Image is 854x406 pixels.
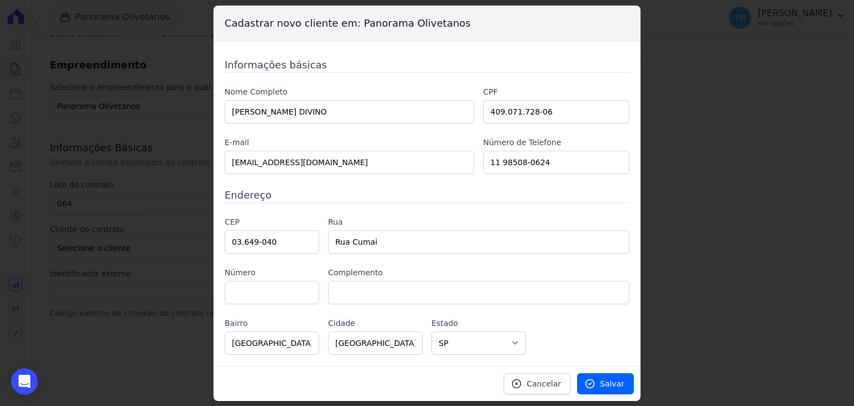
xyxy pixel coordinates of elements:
label: Estado [431,318,526,329]
h3: Cadastrar novo cliente em: Panorama Olivetanos [213,6,640,42]
label: E-mail [225,137,474,148]
a: Cancelar [504,373,570,394]
span: Cancelar [527,378,561,389]
h3: Endereço [225,187,629,202]
span: Salvar [600,378,624,389]
a: Salvar [577,373,634,394]
label: Cidade [328,318,423,329]
label: CEP [225,216,319,228]
label: Número de Telefone [483,137,629,148]
label: CPF [483,86,629,98]
input: 00.000-000 [225,230,319,254]
label: Nome Completo [225,86,474,98]
div: Open Intercom Messenger [11,368,38,395]
h3: Informações básicas [225,57,629,72]
label: Rua [328,216,629,228]
label: Bairro [225,318,319,329]
label: Número [225,267,319,279]
label: Complemento [328,267,629,279]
